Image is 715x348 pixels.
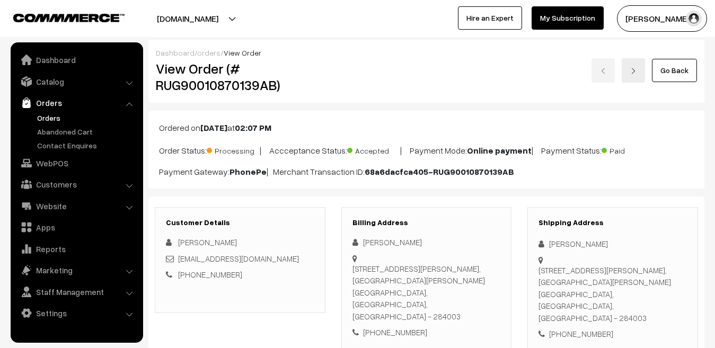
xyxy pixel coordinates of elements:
[617,5,707,32] button: [PERSON_NAME]
[539,218,687,227] h3: Shipping Address
[178,254,299,263] a: [EMAIL_ADDRESS][DOMAIN_NAME]
[13,14,125,22] img: COMMMERCE
[34,126,139,137] a: Abandoned Cart
[13,218,139,237] a: Apps
[166,218,314,227] h3: Customer Details
[197,48,220,57] a: orders
[352,236,501,248] div: [PERSON_NAME]
[200,122,227,133] b: [DATE]
[120,5,255,32] button: [DOMAIN_NAME]
[13,11,106,23] a: COMMMERCE
[235,122,271,133] b: 02:07 PM
[13,304,139,323] a: Settings
[13,93,139,112] a: Orders
[352,263,501,323] div: [STREET_ADDRESS][PERSON_NAME], [GEOGRAPHIC_DATA][PERSON_NAME] [GEOGRAPHIC_DATA], [GEOGRAPHIC_DATA...
[156,60,325,93] h2: View Order (# RUG90010870139AB)
[34,112,139,123] a: Orders
[365,166,514,177] b: 68a6dacfca405-RUG90010870139AB
[13,50,139,69] a: Dashboard
[352,326,501,338] div: [PHONE_NUMBER]
[178,237,237,247] span: [PERSON_NAME]
[34,140,139,151] a: Contact Enquires
[224,48,261,57] span: View Order
[13,197,139,216] a: Website
[13,282,139,301] a: Staff Management
[458,6,522,30] a: Hire an Expert
[159,165,694,178] p: Payment Gateway: | Merchant Transaction ID:
[467,145,532,156] b: Online payment
[178,270,242,279] a: [PHONE_NUMBER]
[539,264,687,324] div: [STREET_ADDRESS][PERSON_NAME], [GEOGRAPHIC_DATA][PERSON_NAME] [GEOGRAPHIC_DATA], [GEOGRAPHIC_DATA...
[532,6,604,30] a: My Subscription
[352,218,501,227] h3: Billing Address
[156,47,697,58] div: / /
[13,239,139,258] a: Reports
[539,328,687,340] div: [PHONE_NUMBER]
[159,121,694,134] p: Ordered on at
[652,59,697,82] a: Go Back
[159,142,694,157] p: Order Status: | Accceptance Status: | Payment Mode: | Payment Status:
[229,166,267,177] b: PhonePe
[602,142,655,156] span: Paid
[13,154,139,173] a: WebPOS
[13,72,139,91] a: Catalog
[207,142,260,156] span: Processing
[686,11,702,26] img: user
[539,238,687,250] div: [PERSON_NAME]
[13,261,139,280] a: Marketing
[13,175,139,194] a: Customers
[347,142,400,156] span: Accepted
[156,48,195,57] a: Dashboard
[630,68,637,74] img: right-arrow.png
